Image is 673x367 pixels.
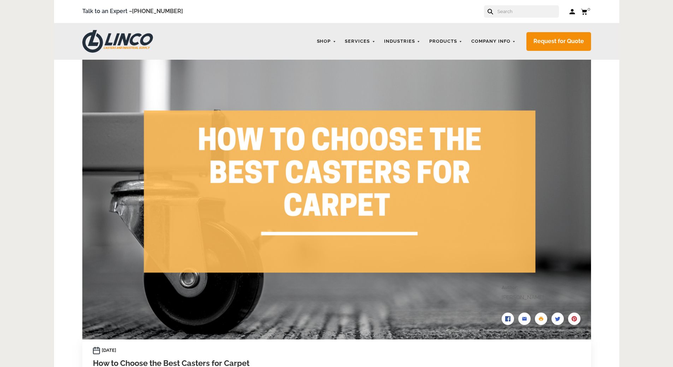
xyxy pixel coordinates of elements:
[102,347,116,354] time: [DATE]
[82,7,183,16] span: Talk to an Expert –
[526,32,591,51] a: Request for Quote
[581,7,591,16] a: 0
[426,35,466,48] a: Products
[502,284,580,291] h2: Author:
[380,35,424,48] a: Industries
[313,35,340,48] a: Shop
[502,284,580,302] div: [PERSON_NAME]
[468,35,519,48] a: Company Info
[132,8,183,14] a: [PHONE_NUMBER]
[497,5,559,18] input: Search
[341,35,379,48] a: Services
[569,8,575,15] a: Log in
[588,6,590,12] span: 0
[82,30,153,53] img: LINCO CASTERS & INDUSTRIAL SUPPLY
